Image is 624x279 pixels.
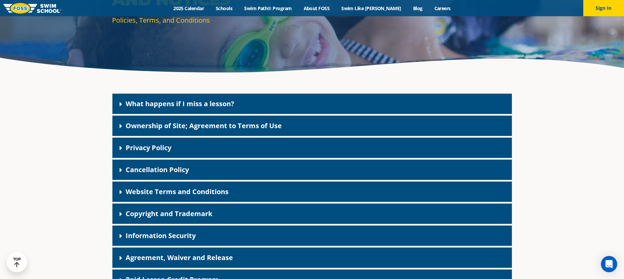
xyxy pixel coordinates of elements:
[13,257,21,268] div: TOP
[112,204,512,224] div: Copyright and Trademark
[112,138,512,158] div: Privacy Policy
[126,99,235,108] a: What happens if I miss a lesson?
[126,121,282,130] a: Ownership of Site; Agreement to Terms of Use
[407,5,428,11] a: Blog
[126,143,172,152] a: Privacy Policy
[126,209,213,218] a: Copyright and Trademark
[336,5,407,11] a: Swim Like [PERSON_NAME]
[112,226,512,246] div: Information Security
[112,15,308,25] p: Policies, Terms, and Conditions
[126,231,196,240] a: Information Security
[601,256,617,272] div: Open Intercom Messenger
[112,182,512,202] div: Website Terms and Conditions
[126,187,229,196] a: Website Terms and Conditions
[112,248,512,268] div: Agreement, Waiver and Release
[428,5,456,11] a: Careers
[126,253,233,262] a: Agreement, Waiver and Release
[298,5,336,11] a: About FOSS
[238,5,298,11] a: Swim Path® Program
[126,165,189,174] a: Cancellation Policy
[168,5,210,11] a: 2025 Calendar
[3,3,61,14] img: FOSS Swim School Logo
[210,5,238,11] a: Schools
[112,116,512,136] div: Ownership of Site; Agreement to Terms of Use
[112,160,512,180] div: Cancellation Policy
[112,94,512,114] div: What happens if I miss a lesson?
